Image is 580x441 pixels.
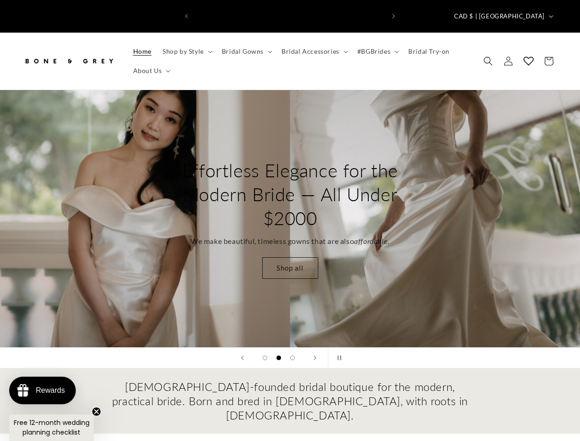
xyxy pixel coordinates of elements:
[157,42,216,61] summary: Shop by Style
[111,379,469,423] h2: [DEMOGRAPHIC_DATA]-founded bridal boutique for the modern, practical bride. Born and bred in [DEM...
[133,47,152,56] span: Home
[23,51,115,71] img: Bone and Grey Bridal
[20,47,118,74] a: Bone and Grey Bridal
[305,348,325,368] button: Next slide
[272,351,286,365] button: Load slide 2 of 3
[258,351,272,365] button: Load slide 1 of 3
[222,47,264,56] span: Bridal Gowns
[449,7,557,25] button: CAD $ | [GEOGRAPHIC_DATA]
[354,237,388,245] em: affordable
[216,42,276,61] summary: Bridal Gowns
[352,42,403,61] summary: #BGBrides
[92,407,101,416] button: Close teaser
[403,42,455,61] a: Bridal Try-on
[176,7,197,25] button: Previous announcement
[181,158,399,230] h2: Effortless Elegance for the Modern Bride — All Under $2000
[36,386,65,395] div: Rewards
[14,418,90,437] span: Free 12-month wedding planning checklist
[262,257,318,279] a: Shop all
[478,51,498,71] summary: Search
[408,47,450,56] span: Bridal Try-on
[282,47,339,56] span: Bridal Accessories
[286,351,299,365] button: Load slide 3 of 3
[9,414,94,441] div: Free 12-month wedding planning checklistClose teaser
[328,348,348,368] button: Pause slideshow
[163,47,204,56] span: Shop by Style
[357,47,390,56] span: #BGBrides
[128,42,157,61] a: Home
[133,67,162,75] span: About Us
[191,235,389,248] p: We make beautiful, timeless gowns that are also .
[454,12,545,21] span: CAD $ | [GEOGRAPHIC_DATA]
[383,7,404,25] button: Next announcement
[276,42,352,61] summary: Bridal Accessories
[128,61,175,80] summary: About Us
[232,348,253,368] button: Previous slide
